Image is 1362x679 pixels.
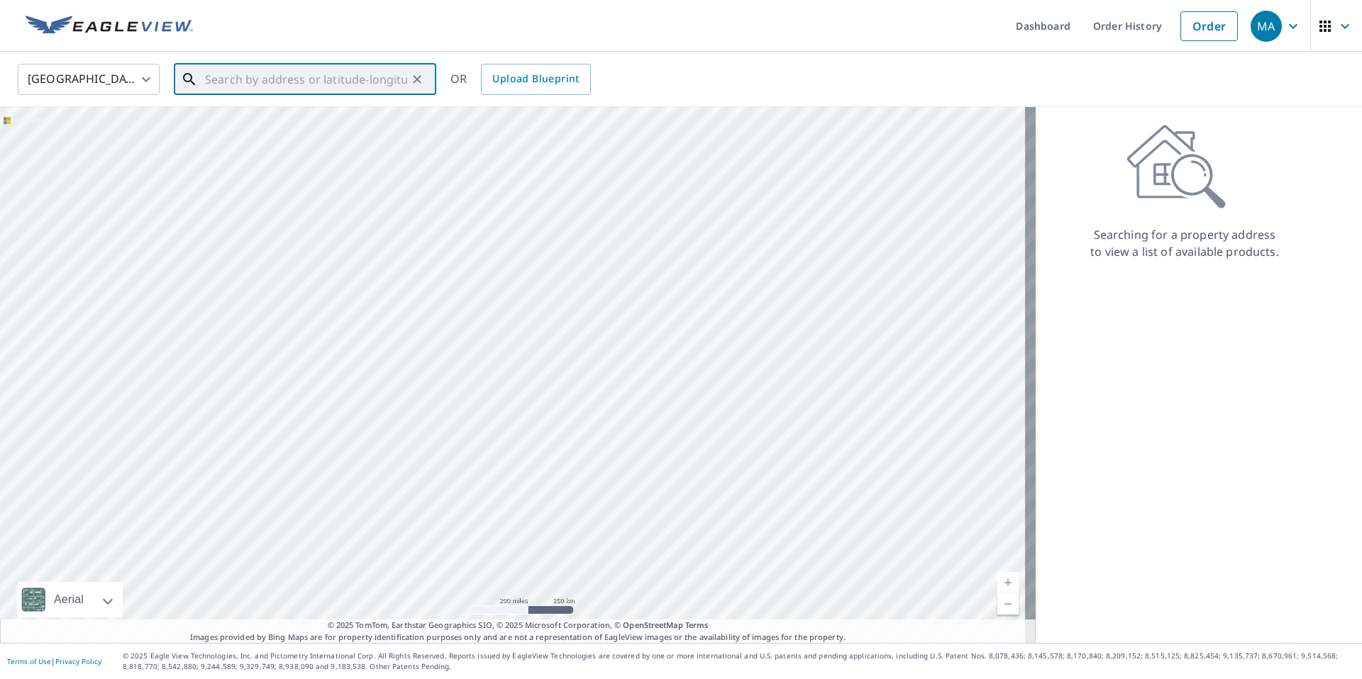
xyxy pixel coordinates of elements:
[26,16,193,37] img: EV Logo
[7,656,51,666] a: Terms of Use
[7,657,101,666] p: |
[17,582,123,617] div: Aerial
[205,60,407,99] input: Search by address or latitude-longitude
[685,619,709,630] a: Terms
[492,70,579,88] span: Upload Blueprint
[407,69,427,89] button: Clear
[328,619,709,632] span: © 2025 TomTom, Earthstar Geographics SIO, © 2025 Microsoft Corporation, ©
[50,582,88,617] div: Aerial
[18,60,160,99] div: [GEOGRAPHIC_DATA]
[623,619,682,630] a: OpenStreetMap
[1251,11,1282,42] div: MA
[1180,11,1238,41] a: Order
[123,651,1355,672] p: © 2025 Eagle View Technologies, Inc. and Pictometry International Corp. All Rights Reserved. Repo...
[997,593,1019,615] a: Current Level 5, Zoom Out
[997,572,1019,593] a: Current Level 5, Zoom In
[1090,226,1280,260] p: Searching for a property address to view a list of available products.
[55,656,101,666] a: Privacy Policy
[450,64,591,95] div: OR
[481,64,590,95] a: Upload Blueprint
